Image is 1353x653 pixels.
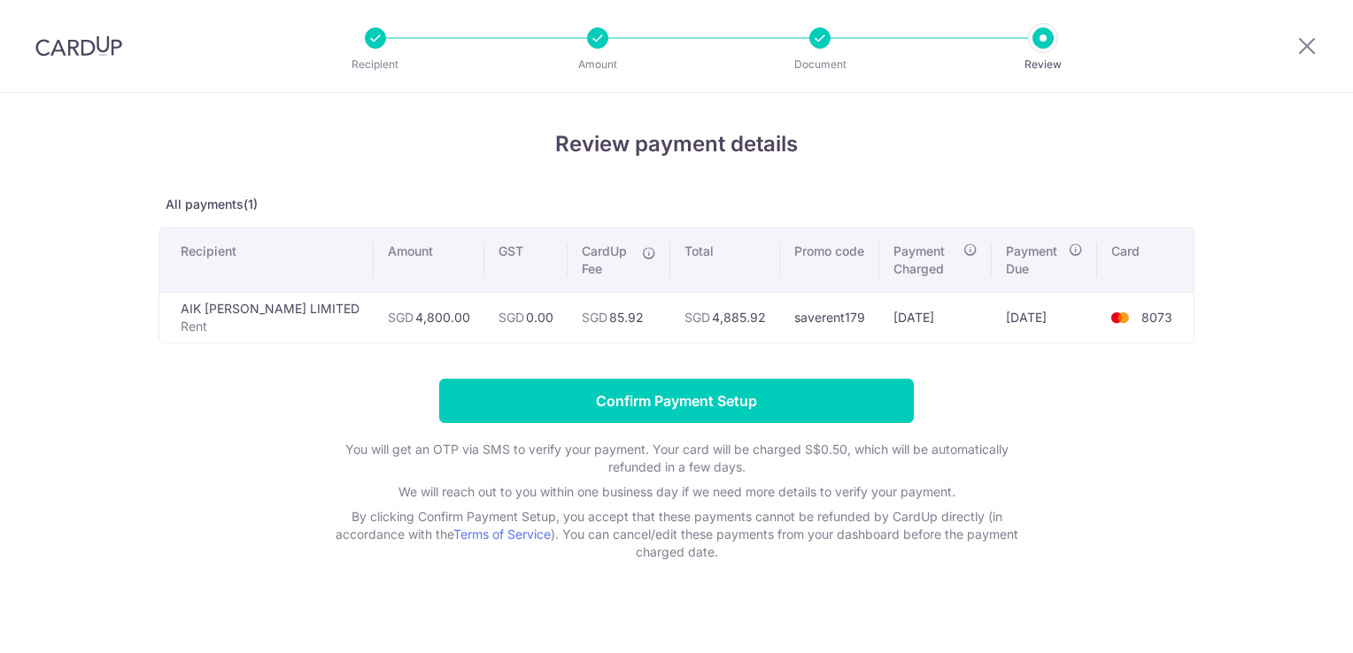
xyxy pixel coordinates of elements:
[978,56,1109,73] p: Review
[582,242,633,278] span: CardUp Fee
[499,310,524,325] span: SGD
[568,292,670,342] td: 85.92
[181,318,360,335] p: Rent
[35,35,122,57] img: CardUp
[374,292,484,342] td: 4,800.00
[1097,228,1194,292] th: Card
[159,292,374,342] td: AIK [PERSON_NAME] LIMITED
[1102,307,1138,328] img: <span class="translation_missing" title="translation missing: en.account_steps.new_confirm_form.b...
[1006,242,1063,278] span: Payment Due
[780,228,879,292] th: Promo code
[670,228,780,292] th: Total
[158,128,1195,160] h4: Review payment details
[158,196,1195,213] p: All payments(1)
[322,441,1031,476] p: You will get an OTP via SMS to verify your payment. Your card will be charged S$0.50, which will ...
[322,483,1031,501] p: We will reach out to you within one business day if we need more details to verify your payment.
[453,526,551,542] a: Terms of Service
[992,292,1097,342] td: [DATE]
[159,228,374,292] th: Recipient
[532,56,663,73] p: Amount
[893,242,958,278] span: Payment Charged
[310,56,441,73] p: Recipient
[388,310,414,325] span: SGD
[1141,310,1172,325] span: 8073
[484,228,568,292] th: GST
[582,310,607,325] span: SGD
[780,292,879,342] td: saverent179
[670,292,780,342] td: 4,885.92
[439,379,914,423] input: Confirm Payment Setup
[484,292,568,342] td: 0.00
[374,228,484,292] th: Amount
[754,56,885,73] p: Document
[322,508,1031,561] p: By clicking Confirm Payment Setup, you accept that these payments cannot be refunded by CardUp di...
[879,292,992,342] td: [DATE]
[684,310,710,325] span: SGD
